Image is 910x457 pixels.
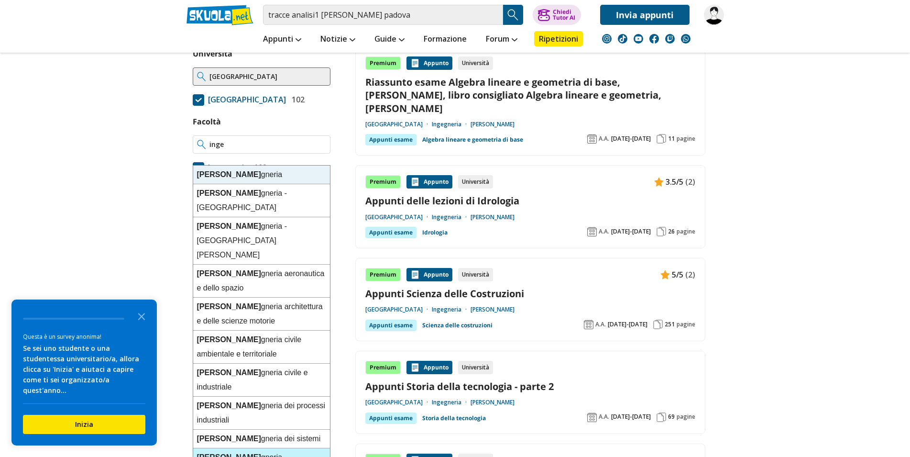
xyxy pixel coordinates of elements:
[599,413,609,421] span: A.A.
[506,8,520,22] img: Cerca appunti, riassunti o versioni
[410,177,420,187] img: Appunti contenuto
[611,228,651,235] span: [DATE]-[DATE]
[704,5,724,25] img: Giuly2001
[422,227,448,238] a: Idrologia
[653,320,663,329] img: Pagine
[197,269,261,278] strong: [PERSON_NAME]
[657,412,666,422] img: Pagine
[634,34,643,44] img: youtube
[584,320,593,329] img: Anno accademico
[483,31,520,48] a: Forum
[193,397,330,430] div: gneria dei processi industriali
[608,321,647,328] span: [DATE]-[DATE]
[410,58,420,68] img: Appunti contenuto
[318,31,358,48] a: Notizie
[365,268,401,281] div: Premium
[533,5,581,25] button: ChiediTutor AI
[23,343,145,396] div: Se sei uno studente o una studentessa universitario/a, allora clicca su 'Inizia' e aiutaci a capi...
[595,321,606,328] span: A.A.
[372,31,407,48] a: Guide
[677,321,695,328] span: pagine
[410,270,420,279] img: Appunti contenuto
[422,412,486,424] a: Storia della tecnologia
[602,34,612,44] img: instagram
[672,268,683,281] span: 5/5
[193,166,330,184] div: gneria
[365,227,417,238] div: Appunti esame
[677,228,695,235] span: pagine
[665,321,675,328] span: 251
[587,412,597,422] img: Anno accademico
[611,135,651,143] span: [DATE]-[DATE]
[534,31,583,46] a: Ripetizioni
[618,34,627,44] img: tiktok
[193,364,330,397] div: gneria civile e industriale
[365,399,432,406] a: [GEOGRAPHIC_DATA]
[365,287,695,300] a: Appunti Scienza delle Costruzioni
[197,222,261,230] strong: [PERSON_NAME]
[365,213,432,221] a: [GEOGRAPHIC_DATA]
[503,5,523,25] button: Search Button
[471,121,515,128] a: [PERSON_NAME]
[458,361,493,374] div: Università
[261,31,304,48] a: Appunti
[432,306,471,313] a: Ingegneria
[587,134,597,144] img: Anno accademico
[197,170,261,178] strong: [PERSON_NAME]
[23,415,145,434] button: Inizia
[193,298,330,331] div: gneria architettura e delle scienze motorie
[204,93,286,106] span: [GEOGRAPHIC_DATA]
[197,140,206,149] img: Ricerca facoltà
[410,363,420,372] img: Appunti contenuto
[197,401,261,410] strong: [PERSON_NAME]
[365,194,695,207] a: Appunti delle lezioni di Idrologia
[422,134,523,145] a: Algebra lineare e geometria di base
[649,34,659,44] img: facebook
[365,361,401,374] div: Premium
[197,368,261,377] strong: [PERSON_NAME]
[458,175,493,189] div: Università
[657,134,666,144] img: Pagine
[432,213,471,221] a: Ingegneria
[197,435,261,443] strong: [PERSON_NAME]
[365,175,401,189] div: Premium
[406,56,452,70] div: Appunto
[553,9,575,21] div: Chiedi Tutor AI
[197,335,261,344] strong: [PERSON_NAME]
[132,306,151,325] button: Close the survey
[600,5,690,25] a: Invia appunti
[422,320,493,331] a: Scienza delle costruzioni
[599,228,609,235] span: A.A.
[209,72,326,81] input: Ricerca universita
[668,228,675,235] span: 26
[660,270,670,279] img: Appunti contenuto
[657,227,666,236] img: Pagine
[406,361,452,374] div: Appunto
[250,161,267,174] span: 102
[587,227,597,236] img: Anno accademico
[668,413,675,421] span: 69
[685,268,695,281] span: (2)
[365,412,417,424] div: Appunti esame
[458,56,493,70] div: Università
[681,34,691,44] img: WhatsApp
[665,34,675,44] img: twitch
[365,380,695,393] a: Appunti Storia della tecnologia - parte 2
[197,189,261,197] strong: [PERSON_NAME]
[432,399,471,406] a: Ingegneria
[263,5,503,25] input: Cerca appunti, riassunti o versioni
[654,177,664,187] img: Appunti contenuto
[365,134,417,145] div: Appunti esame
[23,332,145,341] div: Questa è un survey anonima!
[193,184,330,217] div: gneria - [GEOGRAPHIC_DATA]
[685,176,695,188] span: (2)
[193,116,221,127] label: Facoltà
[406,175,452,189] div: Appunto
[611,413,651,421] span: [DATE]-[DATE]
[668,135,675,143] span: 11
[677,413,695,421] span: pagine
[599,135,609,143] span: A.A.
[197,72,206,81] img: Ricerca universita
[204,161,248,174] span: Ingegneria
[421,31,469,48] a: Formazione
